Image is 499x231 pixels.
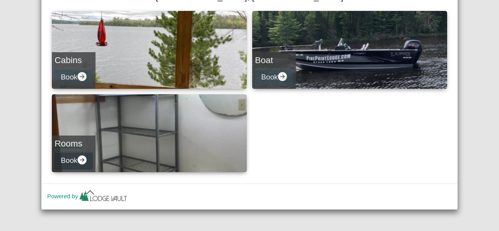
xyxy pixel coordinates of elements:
[55,152,93,169] button: Bookarrow right circle fill
[255,69,293,86] button: Bookarrow right circle fill
[78,72,87,81] svg: arrow right circle fill
[78,155,87,164] svg: arrow right circle fill
[278,72,287,81] svg: arrow right circle fill
[55,138,93,149] h4: Rooms
[47,193,129,199] a: Powered by
[55,55,93,65] h4: Cabins
[55,69,93,86] button: Bookarrow right circle fill
[255,55,293,65] h4: Boat
[78,188,129,205] img: lv-small.ca335149.png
